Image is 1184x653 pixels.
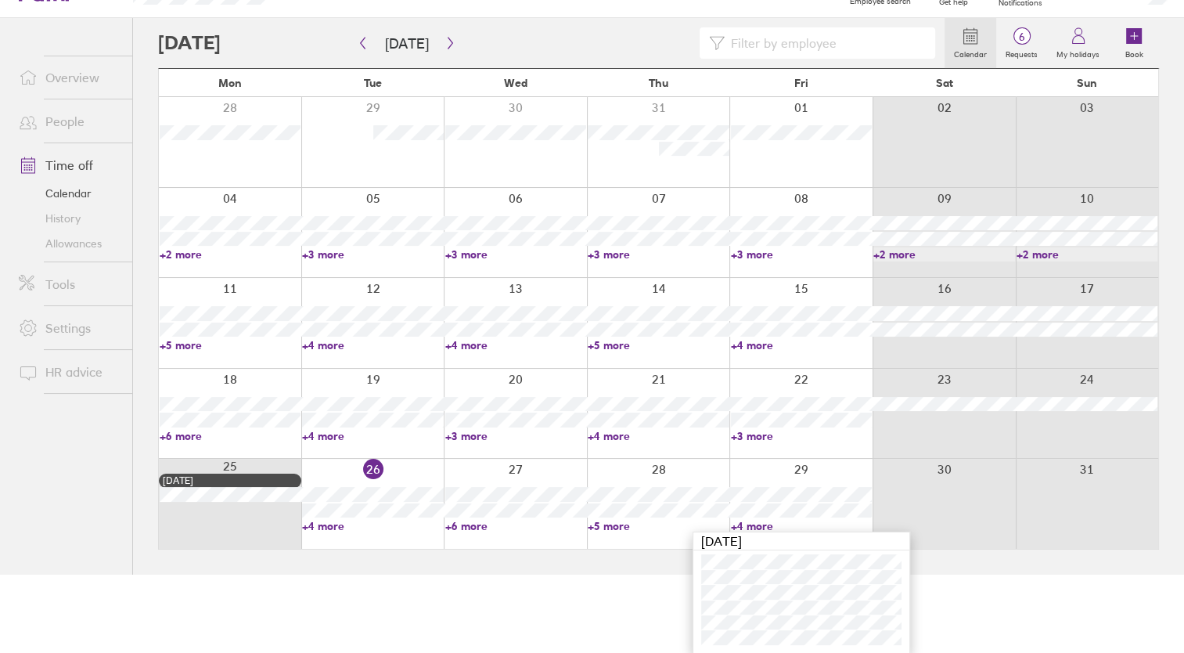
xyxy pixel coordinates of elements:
a: +4 more [731,338,872,352]
a: +4 more [302,519,443,533]
a: Overview [6,62,132,93]
a: +5 more [160,338,300,352]
span: Sat [935,77,952,89]
span: Tue [364,77,382,89]
a: +6 more [445,519,586,533]
span: Thu [649,77,668,89]
a: +4 more [445,338,586,352]
a: Allowances [6,231,132,256]
a: Time off [6,150,132,181]
span: Mon [218,77,242,89]
span: Fri [794,77,808,89]
div: [DATE] [693,532,909,550]
a: +2 more [1017,247,1157,262]
a: Calendar [6,181,132,206]
input: Filter by employee [725,28,927,58]
a: +3 more [588,247,729,262]
a: Settings [6,312,132,344]
span: Wed [504,77,527,89]
a: HR advice [6,356,132,388]
a: Calendar [945,18,996,68]
a: +4 more [731,519,872,533]
a: +2 more [873,247,1014,262]
a: +3 more [731,247,872,262]
label: Requests [996,45,1047,60]
a: +2 more [160,247,300,262]
button: [DATE] [372,31,441,56]
span: Sun [1077,77,1097,89]
label: Calendar [945,45,996,60]
span: 6 [996,31,1047,43]
div: [DATE] [163,475,297,486]
a: People [6,106,132,137]
a: 6Requests [996,18,1047,68]
label: My holidays [1047,45,1109,60]
a: +5 more [588,338,729,352]
a: +4 more [302,338,443,352]
a: +5 more [588,519,729,533]
a: +3 more [302,247,443,262]
a: +3 more [445,429,586,443]
a: +3 more [731,429,872,443]
a: +6 more [160,429,300,443]
a: Tools [6,269,132,300]
a: +3 more [445,247,586,262]
a: My holidays [1047,18,1109,68]
a: +4 more [588,429,729,443]
a: Book [1109,18,1159,68]
a: +4 more [302,429,443,443]
a: History [6,206,132,231]
label: Book [1116,45,1153,60]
